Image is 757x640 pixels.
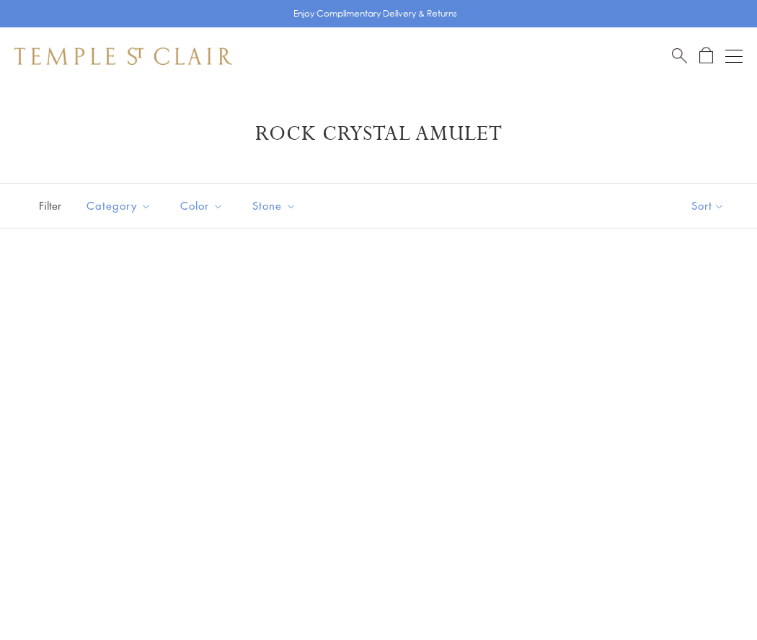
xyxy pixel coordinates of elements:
[14,48,232,65] img: Temple St. Clair
[76,190,162,222] button: Category
[169,190,234,222] button: Color
[36,121,721,147] h1: Rock Crystal Amulet
[245,197,307,215] span: Stone
[699,47,713,65] a: Open Shopping Bag
[293,6,457,21] p: Enjoy Complimentary Delivery & Returns
[725,48,743,65] button: Open navigation
[79,197,162,215] span: Category
[173,197,234,215] span: Color
[672,47,687,65] a: Search
[659,184,757,228] button: Show sort by
[242,190,307,222] button: Stone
